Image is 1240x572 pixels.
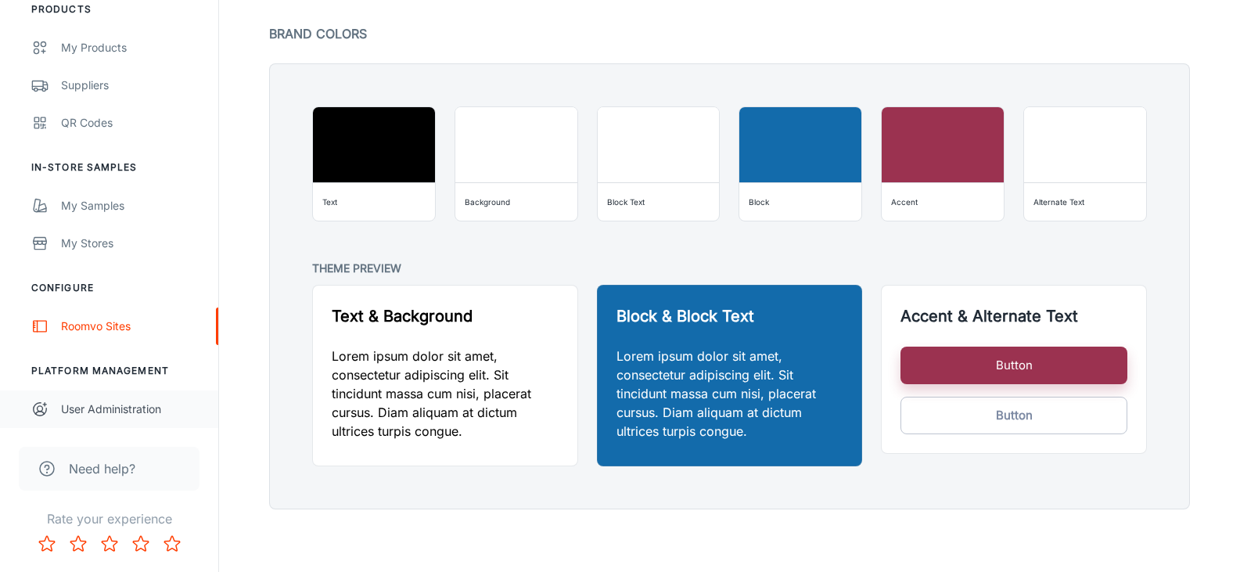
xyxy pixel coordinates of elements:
[125,528,156,559] button: Rate 4 star
[616,304,843,328] h5: Block & Block Text
[31,528,63,559] button: Rate 1 star
[61,401,203,418] div: User Administration
[61,114,203,131] div: QR Codes
[332,304,559,328] h5: Text & Background
[465,194,510,210] div: Background
[61,77,203,94] div: Suppliers
[607,194,645,210] div: Block Text
[94,528,125,559] button: Rate 3 star
[749,194,769,210] div: Block
[63,528,94,559] button: Rate 2 star
[69,459,135,478] span: Need help?
[61,39,203,56] div: My Products
[156,528,188,559] button: Rate 5 star
[891,194,918,210] div: Accent
[900,304,1127,328] h5: Accent & Alternate Text
[332,347,559,441] p: Lorem ipsum dolor sit amet, consectetur adipiscing elit. Sit tincidunt massa cum nisi, placerat c...
[269,23,1190,45] p: Brand Colors
[900,397,1127,434] button: Button
[61,235,203,252] div: My Stores
[13,509,206,528] p: Rate your experience
[61,318,203,335] div: Roomvo Sites
[1033,194,1084,210] div: Alternate Text
[900,347,1127,384] button: Button
[61,197,203,214] div: My Samples
[322,194,337,210] div: Text
[616,347,843,441] p: Lorem ipsum dolor sit amet, consectetur adipiscing elit. Sit tincidunt massa cum nisi, placerat c...
[312,259,1147,279] p: Theme Preview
